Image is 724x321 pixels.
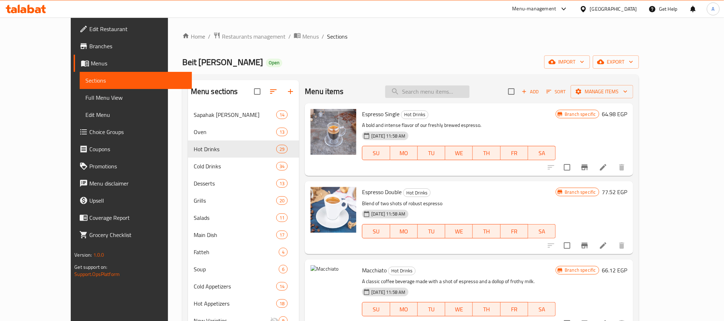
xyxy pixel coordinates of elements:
span: [DATE] 11:58 AM [368,289,408,296]
span: Restaurants management [222,32,286,41]
span: A [712,5,715,13]
span: export [599,58,633,66]
span: [DATE] 11:58 AM [368,133,408,139]
div: Open [266,59,282,67]
span: Select section [504,84,519,99]
span: MO [393,304,415,315]
img: Espresso Double [311,187,356,233]
a: Menus [294,32,319,41]
span: Add [521,88,540,96]
span: Sort sections [265,83,282,100]
a: Coupons [74,140,192,158]
span: TH [476,226,497,237]
button: SU [362,302,390,316]
div: Hot Drinks29 [188,140,299,158]
a: Branches [74,38,192,55]
span: 13 [277,129,287,135]
div: Grills [194,196,276,205]
a: Edit menu item [599,163,608,172]
div: Hot Drinks [194,145,276,153]
div: Hot Appetizers18 [188,295,299,312]
span: Edit Restaurant [89,25,186,33]
p: A bold and intense flavor of our freshly brewed espresso. [362,121,556,130]
span: 1.0.0 [93,250,104,260]
nav: breadcrumb [182,32,639,41]
span: 17 [277,232,287,238]
a: Edit Restaurant [74,20,192,38]
button: TU [418,146,445,160]
div: Grills20 [188,192,299,209]
span: Espresso Double [362,187,402,197]
h6: 77.52 EGP [602,187,628,197]
div: Sapahak [PERSON_NAME]14 [188,106,299,123]
button: SU [362,224,390,238]
span: Branches [89,42,186,50]
span: WE [448,148,470,158]
span: TU [421,304,442,315]
span: Cold Appetizers [194,282,276,291]
span: 14 [277,112,287,118]
span: Desserts [194,179,276,188]
span: 20 [277,197,287,204]
span: Menus [91,59,186,68]
button: SA [528,302,556,316]
a: Home [182,32,205,41]
span: FR [504,148,525,158]
span: Branch specific [562,189,599,196]
span: SA [531,148,553,158]
span: FR [504,226,525,237]
span: Get support on: [74,262,107,272]
span: Branch specific [562,267,599,273]
a: Support.OpsPlatform [74,270,120,279]
span: Coverage Report [89,213,186,222]
button: TH [473,146,500,160]
a: Menus [74,55,192,72]
span: Menus [302,32,319,41]
a: Promotions [74,158,192,175]
div: items [276,145,288,153]
p: Blend of two shots of robust espresso [362,199,556,208]
button: Add [519,86,542,97]
span: Hot Appetizers [194,299,276,308]
h2: Menu items [305,86,344,97]
div: Desserts13 [188,175,299,192]
span: MO [393,148,415,158]
button: FR [501,146,528,160]
div: Oven13 [188,123,299,140]
div: Main Dish17 [188,226,299,243]
p: A classic coffee beverage made with a shot of espresso and a dollop of frothy milk. [362,277,556,286]
button: delete [613,159,630,176]
div: Fatteh [194,248,279,256]
span: 14 [277,283,287,290]
span: Full Menu View [85,93,186,102]
span: SA [531,226,553,237]
div: Hot Drinks [401,110,428,119]
span: Hot Drinks [403,189,430,197]
span: TU [421,226,442,237]
a: Full Menu View [80,89,192,106]
div: Cold Drinks [194,162,276,171]
span: Promotions [89,162,186,171]
span: Upsell [89,196,186,205]
li: / [288,32,291,41]
span: SA [531,304,553,315]
div: items [279,248,288,256]
li: / [322,32,324,41]
img: Macchiato [311,265,356,311]
button: FR [501,224,528,238]
button: TU [418,302,445,316]
span: Macchiato [362,265,387,276]
div: Cold Drinks34 [188,158,299,175]
button: WE [445,146,473,160]
button: WE [445,224,473,238]
span: MO [393,226,415,237]
span: import [550,58,584,66]
span: Select all sections [250,84,265,99]
a: Grocery Checklist [74,226,192,243]
div: items [276,282,288,291]
span: SU [365,304,387,315]
span: Hot Drinks [388,267,415,275]
span: Branch specific [562,111,599,118]
span: Menu disclaimer [89,179,186,188]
